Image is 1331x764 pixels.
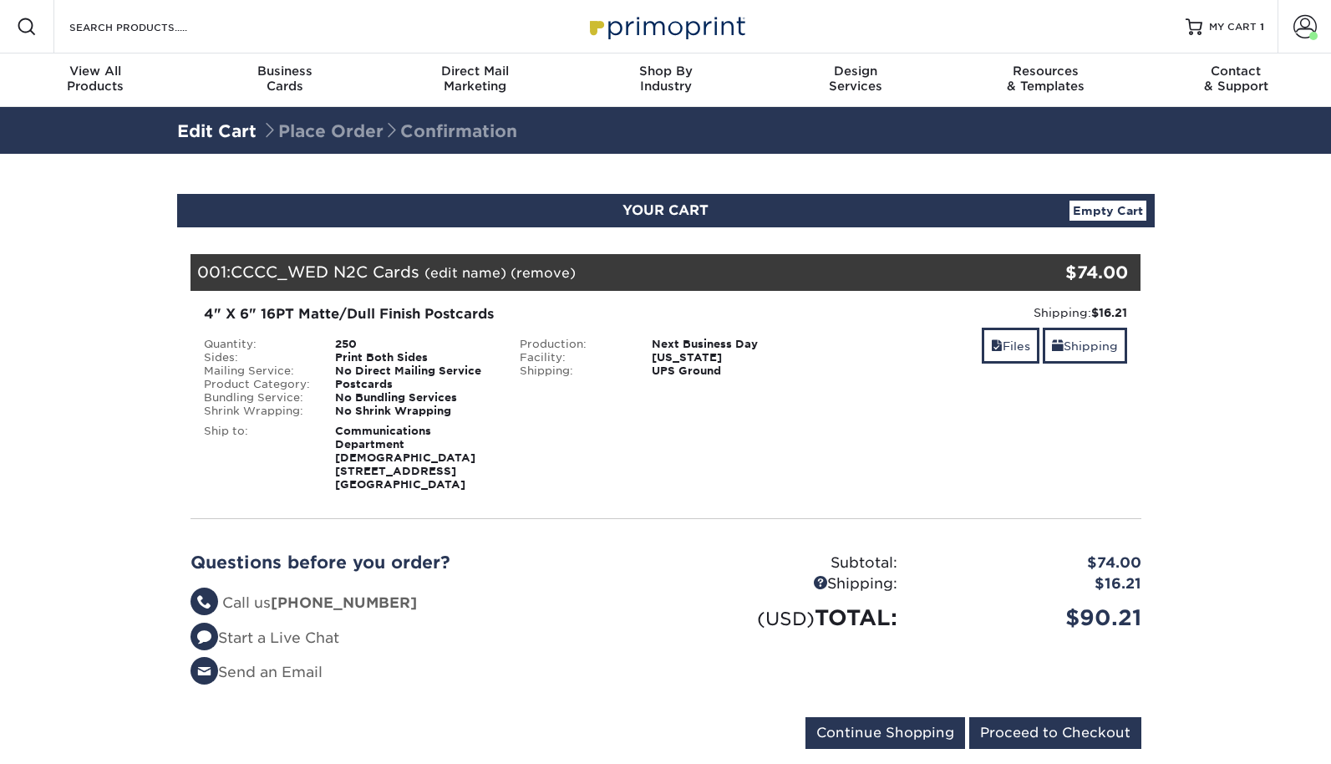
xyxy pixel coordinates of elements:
[910,553,1154,574] div: $74.00
[191,364,323,378] div: Mailing Service:
[760,64,951,79] span: Design
[951,53,1141,107] a: Resources& Templates
[511,265,576,281] a: (remove)
[191,64,381,94] div: Cards
[191,64,381,79] span: Business
[323,338,507,351] div: 250
[622,202,709,218] span: YOUR CART
[1043,328,1127,364] a: Shipping
[582,8,749,44] img: Primoprint
[951,64,1141,79] span: Resources
[666,553,910,574] div: Subtotal:
[191,629,339,646] a: Start a Live Chat
[760,64,951,94] div: Services
[323,405,507,418] div: No Shrink Wrapping
[639,351,824,364] div: [US_STATE]
[380,64,571,94] div: Marketing
[507,351,639,364] div: Facility:
[191,664,323,680] a: Send an Email
[1091,306,1127,319] strong: $16.21
[991,339,1003,353] span: files
[68,17,231,37] input: SEARCH PRODUCTS.....
[982,328,1039,364] a: Files
[231,262,419,281] span: CCCC_WED N2C Cards
[969,717,1141,749] input: Proceed to Checkout
[805,717,965,749] input: Continue Shopping
[666,573,910,595] div: Shipping:
[323,351,507,364] div: Print Both Sides
[666,602,910,634] div: TOTAL:
[507,338,639,351] div: Production:
[191,553,653,573] h2: Questions before you order?
[271,594,417,611] strong: [PHONE_NUMBER]
[191,405,323,418] div: Shrink Wrapping:
[951,64,1141,94] div: & Templates
[639,364,824,378] div: UPS Ground
[639,338,824,351] div: Next Business Day
[1069,201,1146,221] a: Empty Cart
[191,593,653,614] li: Call us
[836,304,1128,321] div: Shipping:
[191,53,381,107] a: BusinessCards
[323,391,507,405] div: No Bundling Services
[1052,339,1064,353] span: shipping
[380,53,571,107] a: Direct MailMarketing
[1209,20,1257,34] span: MY CART
[380,64,571,79] span: Direct Mail
[191,254,983,291] div: 001:
[910,573,1154,595] div: $16.21
[571,53,761,107] a: Shop ByIndustry
[983,260,1129,285] div: $74.00
[571,64,761,94] div: Industry
[1140,64,1331,79] span: Contact
[191,425,323,492] div: Ship to:
[571,64,761,79] span: Shop By
[1140,53,1331,107] a: Contact& Support
[760,53,951,107] a: DesignServices
[507,364,639,378] div: Shipping:
[191,338,323,351] div: Quantity:
[204,304,811,324] div: 4" X 6" 16PT Matte/Dull Finish Postcards
[1260,21,1264,33] span: 1
[1140,64,1331,94] div: & Support
[335,425,475,491] strong: Communications Department [DEMOGRAPHIC_DATA] [STREET_ADDRESS] [GEOGRAPHIC_DATA]
[191,391,323,405] div: Bundling Service:
[910,602,1154,634] div: $90.21
[323,378,507,391] div: Postcards
[191,378,323,391] div: Product Category:
[262,121,517,141] span: Place Order Confirmation
[191,351,323,364] div: Sides:
[757,608,815,629] small: (USD)
[323,364,507,378] div: No Direct Mailing Service
[177,121,257,141] a: Edit Cart
[424,265,506,281] a: (edit name)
